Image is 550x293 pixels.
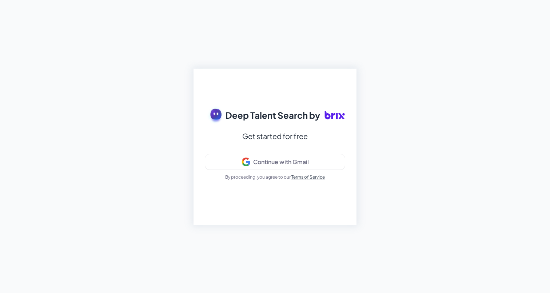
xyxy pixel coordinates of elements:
a: Terms of Service [291,174,325,180]
p: By proceeding, you agree to our [225,174,325,180]
div: Get started for free [242,130,308,143]
div: Continue with Gmail [253,158,309,166]
button: Continue with Gmail [205,154,345,170]
span: Deep Talent Search by [226,109,320,122]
